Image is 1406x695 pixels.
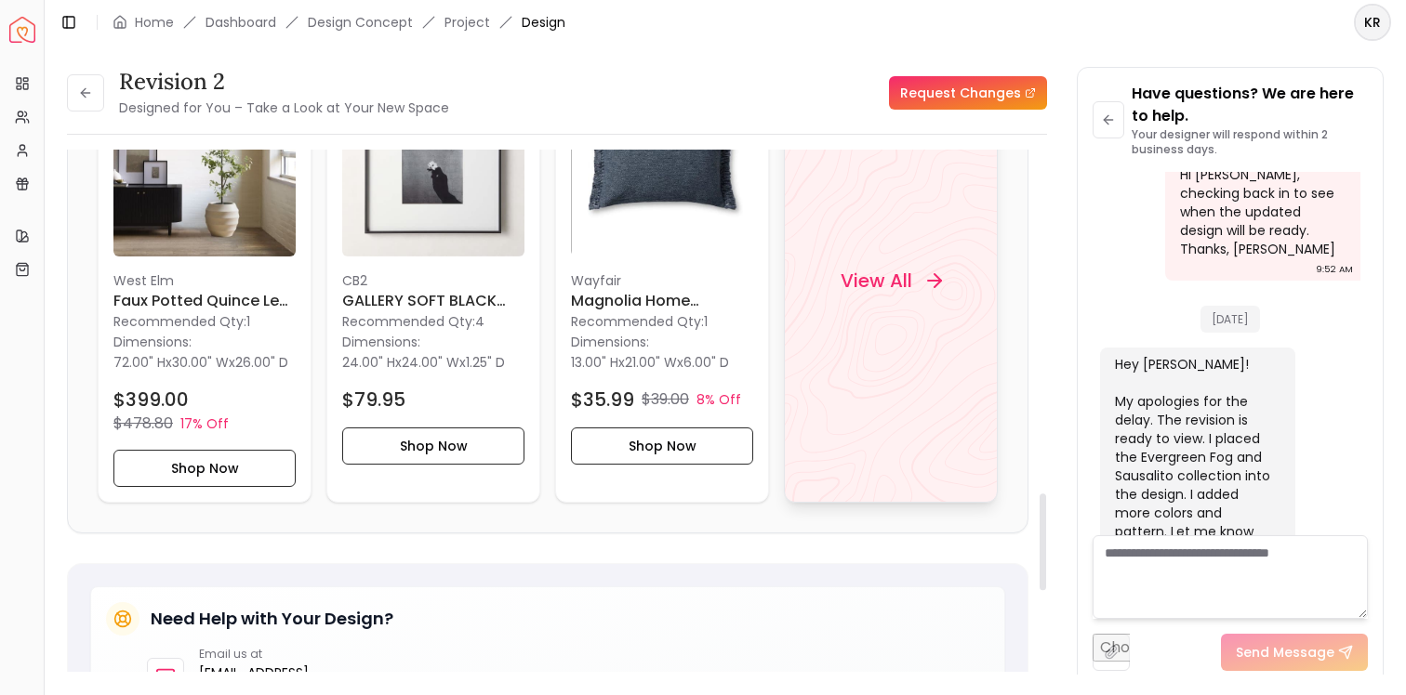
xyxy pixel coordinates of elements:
[342,331,420,353] p: Dimensions:
[113,353,166,372] span: 72.00" H
[119,98,449,117] small: Designed for You – Take a Look at Your New Space
[555,59,769,503] a: Magnolia Home Jett Throw Pillow imageWayfairMagnolia Home [PERSON_NAME] Throw PillowRecommended Q...
[642,388,689,411] p: $39.00
[135,13,174,32] a: Home
[522,13,565,32] span: Design
[113,387,189,413] h4: $399.00
[9,17,35,43] a: Spacejoy
[1180,165,1342,258] div: Hi [PERSON_NAME], checking back in to see when the updated design will be ready. Thanks, [PERSON_...
[571,353,618,372] span: 13.00" H
[199,647,336,662] p: Email us at
[113,413,173,435] p: $478.80
[113,312,296,331] p: Recommended Qty: 1
[889,76,1047,110] a: Request Changes
[571,427,753,465] button: Shop Now
[342,387,405,413] h4: $79.95
[113,74,296,256] img: Faux Potted Quince Leaf Tree only Plant image
[113,271,296,290] p: West Elm
[113,450,296,487] button: Shop Now
[444,13,490,32] a: Project
[342,427,524,465] button: Shop Now
[683,353,729,372] span: 6.00" D
[784,59,998,503] a: View All
[342,353,505,372] p: x x
[342,353,395,372] span: 24.00" H
[555,59,769,503] div: Magnolia Home Jett Throw Pillow
[1200,306,1260,333] span: [DATE]
[235,353,288,372] span: 26.00" D
[402,353,459,372] span: 24.00" W
[625,353,677,372] span: 21.00" W
[571,290,753,312] h6: Magnolia Home [PERSON_NAME] Throw Pillow
[1354,4,1391,41] button: KR
[113,353,288,372] p: x x
[571,387,634,413] h4: $35.99
[1316,260,1353,279] div: 9:52 AM
[113,290,296,312] h6: Faux Potted Quince Leaf Tree only Plant
[1356,6,1389,39] span: KR
[98,59,312,503] div: Faux Potted Quince Leaf Tree only Plant
[326,59,540,503] div: GALLERY SOFT BLACK PICTURE FRAME WITH WHITE MAT
[571,331,649,353] p: Dimensions:
[172,353,229,372] span: 30.00" W
[9,17,35,43] img: Spacejoy Logo
[342,312,524,331] p: Recommended Qty: 4
[113,331,192,353] p: Dimensions:
[308,13,413,32] li: Design Concept
[571,312,753,331] p: Recommended Qty: 1
[180,414,229,433] p: 17% Off
[696,390,741,409] p: 8% Off
[1115,355,1277,559] div: Hey [PERSON_NAME]! My apologies for the delay. The revision is ready to view. I placed the Evergr...
[466,353,505,372] span: 1.25" D
[151,606,393,632] h5: Need Help with Your Design?
[119,67,449,97] h3: Revision 2
[571,74,753,256] img: Magnolia Home Jett Throw Pillow image
[98,59,312,503] a: Faux Potted Quince Leaf Tree only Plant imageWest ElmFaux Potted Quince Leaf Tree only PlantRecom...
[113,13,565,32] nav: breadcrumb
[571,353,729,372] p: x x
[1132,83,1368,127] p: Have questions? We are here to help.
[342,74,524,256] img: GALLERY SOFT BLACK PICTURE FRAME WITH WHITE MAT image
[571,271,753,290] p: Wayfair
[206,13,276,32] a: Dashboard
[342,271,524,290] p: CB2
[342,290,524,312] h6: GALLERY SOFT BLACK PICTURE FRAME WITH WHITE MAT
[841,268,912,294] h4: View All
[1132,127,1368,157] p: Your designer will respond within 2 business days.
[326,59,540,503] a: GALLERY SOFT BLACK PICTURE FRAME WITH WHITE MAT imageCB2GALLERY SOFT BLACK PICTURE FRAME WITH WHI...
